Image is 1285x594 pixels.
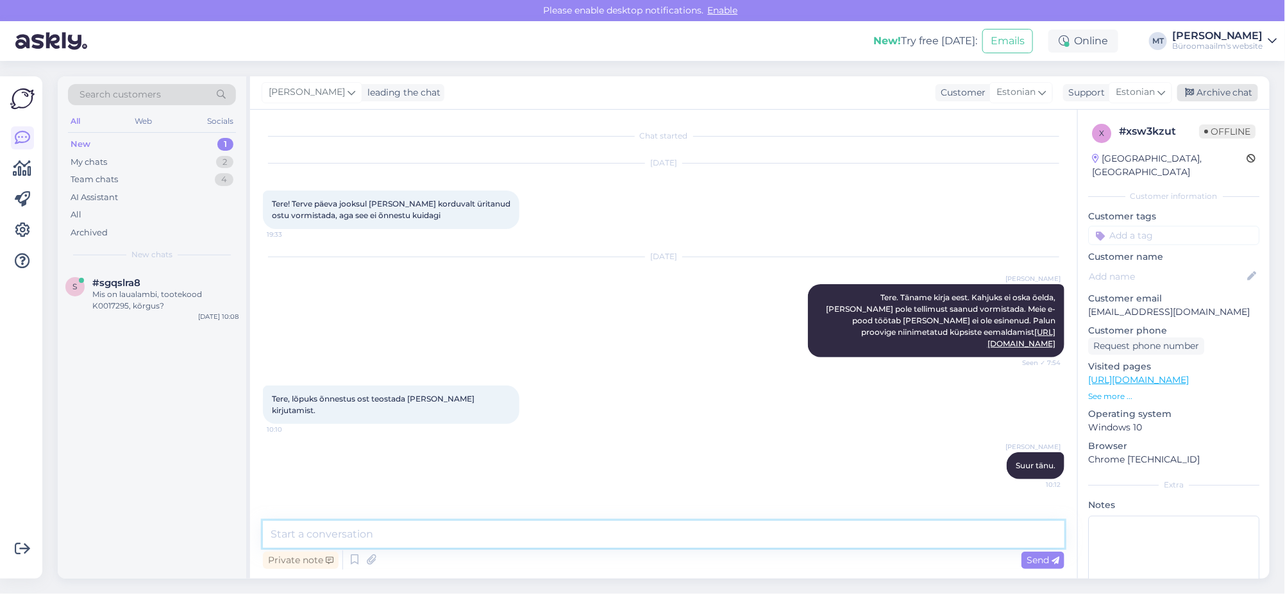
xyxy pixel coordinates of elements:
[1119,124,1199,139] div: # xsw3kzut
[1092,152,1247,179] div: [GEOGRAPHIC_DATA], [GEOGRAPHIC_DATA]
[873,33,977,49] div: Try free [DATE]:
[263,130,1064,142] div: Chat started
[1172,31,1277,51] a: [PERSON_NAME]Büroomaailm's website
[1048,30,1118,53] div: Online
[71,138,90,151] div: New
[205,113,236,130] div: Socials
[1088,453,1259,466] p: Chrome [TECHNICAL_ID]
[73,282,78,291] span: s
[267,425,315,434] span: 10:10
[71,173,118,186] div: Team chats
[1088,324,1259,337] p: Customer phone
[1088,337,1204,355] div: Request phone number
[263,251,1064,262] div: [DATE]
[215,173,233,186] div: 4
[133,113,155,130] div: Web
[131,249,172,260] span: New chats
[1199,124,1256,139] span: Offline
[1088,391,1259,402] p: See more ...
[1088,305,1259,319] p: [EMAIL_ADDRESS][DOMAIN_NAME]
[1088,498,1259,512] p: Notes
[826,293,1057,348] span: Tere. Täname kirja eest. Kahjuks ei oska öelda, [PERSON_NAME] pole tellimust saanud vormistada. M...
[71,191,118,204] div: AI Assistant
[1088,210,1259,223] p: Customer tags
[71,226,108,239] div: Archived
[1027,554,1059,566] span: Send
[80,88,161,101] span: Search customers
[71,208,81,221] div: All
[1099,128,1104,138] span: x
[1012,358,1061,368] span: Seen ✓ 7:54
[936,86,986,99] div: Customer
[68,113,83,130] div: All
[267,230,315,239] span: 19:33
[704,4,742,16] span: Enable
[1149,32,1167,50] div: MT
[1116,85,1155,99] span: Estonian
[92,289,239,312] div: Mis on laualambi, tootekood K0017295, kõrgus?
[362,86,441,99] div: leading the chat
[198,312,239,321] div: [DATE] 10:08
[1088,191,1259,202] div: Customer information
[1063,86,1105,99] div: Support
[996,85,1036,99] span: Estonian
[272,394,476,415] span: Tere, lõpuks õnnestus ost teostada [PERSON_NAME] kirjutamist.
[263,157,1064,169] div: [DATE]
[71,156,107,169] div: My chats
[1172,31,1263,41] div: [PERSON_NAME]
[272,199,512,220] span: Tere! Terve päeva jooksul [PERSON_NAME] korduvalt üritanud ostu vormistada, aga see ei õnnestu ku...
[1012,480,1061,489] span: 10:12
[216,156,233,169] div: 2
[1005,442,1061,452] span: [PERSON_NAME]
[217,138,233,151] div: 1
[1088,250,1259,264] p: Customer name
[10,87,35,111] img: Askly Logo
[1089,269,1245,284] input: Add name
[1088,374,1189,386] a: [URL][DOMAIN_NAME]
[1172,41,1263,51] div: Büroomaailm's website
[92,277,140,289] span: #sgqslra8
[1088,292,1259,305] p: Customer email
[1088,226,1259,245] input: Add a tag
[1005,274,1061,284] span: [PERSON_NAME]
[1016,461,1055,470] span: Suur tänu.
[982,29,1033,53] button: Emails
[1088,407,1259,421] p: Operating system
[1088,421,1259,434] p: Windows 10
[1177,84,1258,101] div: Archive chat
[1088,479,1259,491] div: Extra
[1088,360,1259,373] p: Visited pages
[263,552,339,569] div: Private note
[1088,439,1259,453] p: Browser
[269,85,345,99] span: [PERSON_NAME]
[873,35,901,47] b: New!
